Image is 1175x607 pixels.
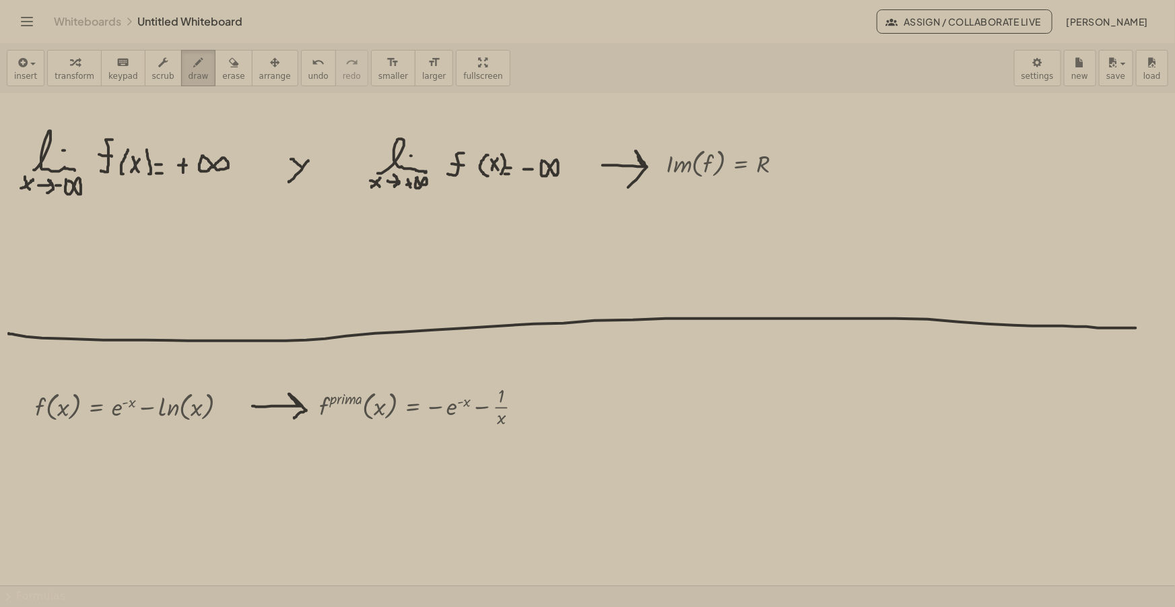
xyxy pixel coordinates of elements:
span: scrub [152,71,174,81]
span: larger [422,71,446,81]
button: insert [7,50,44,86]
button: Assign / Collaborate Live [877,9,1052,34]
button: format_sizelarger [415,50,453,86]
button: scrub [145,50,182,86]
i: format_size [428,55,440,71]
a: Whiteboards [54,15,121,28]
span: keypad [108,71,138,81]
span: transform [55,71,94,81]
i: redo [345,55,358,71]
span: redo [343,71,361,81]
span: insert [14,71,37,81]
button: load [1136,50,1168,86]
button: [PERSON_NAME] [1055,9,1159,34]
button: Toggle navigation [16,11,38,32]
span: [PERSON_NAME] [1066,15,1148,28]
span: save [1106,71,1125,81]
span: Assign / Collaborate Live [888,15,1041,28]
span: draw [189,71,209,81]
i: keyboard [116,55,129,71]
button: transform [47,50,102,86]
button: format_sizesmaller [371,50,415,86]
button: new [1064,50,1096,86]
span: smaller [378,71,408,81]
span: fullscreen [463,71,502,81]
span: arrange [259,71,291,81]
span: new [1071,71,1088,81]
button: settings [1014,50,1061,86]
button: save [1099,50,1133,86]
button: draw [181,50,216,86]
i: format_size [387,55,399,71]
span: load [1143,71,1161,81]
button: arrange [252,50,298,86]
span: undo [308,71,329,81]
i: undo [312,55,325,71]
button: erase [215,50,252,86]
span: erase [222,71,244,81]
button: fullscreen [456,50,510,86]
button: keyboardkeypad [101,50,145,86]
span: settings [1021,71,1054,81]
button: redoredo [335,50,368,86]
button: undoundo [301,50,336,86]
